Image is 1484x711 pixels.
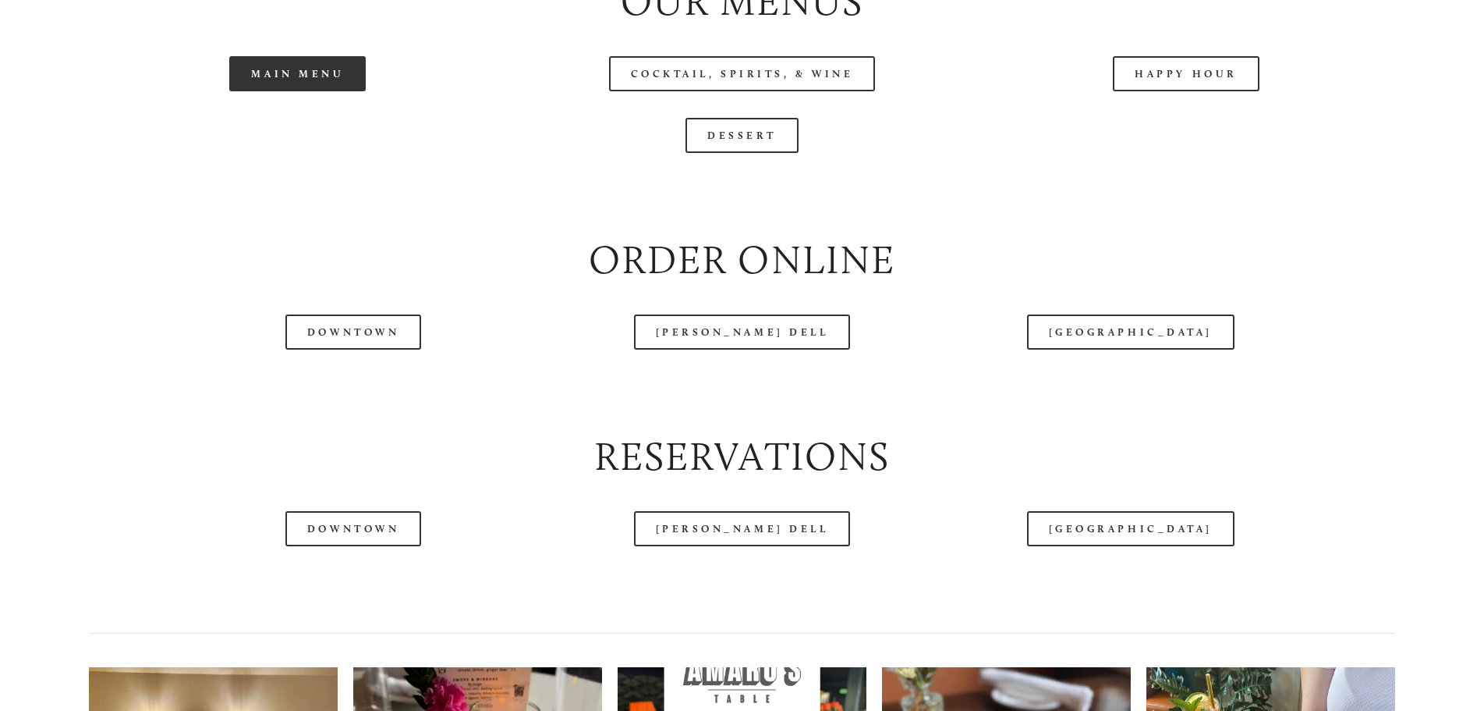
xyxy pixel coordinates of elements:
h2: Order Online [89,233,1395,288]
h2: Reservations [89,429,1395,485]
a: Downtown [285,511,421,546]
a: Downtown [285,315,421,350]
a: [GEOGRAPHIC_DATA] [1027,511,1234,546]
a: [PERSON_NAME] Dell [634,511,851,546]
a: [PERSON_NAME] Dell [634,315,851,350]
a: [GEOGRAPHIC_DATA] [1027,315,1234,350]
a: Dessert [685,118,799,153]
